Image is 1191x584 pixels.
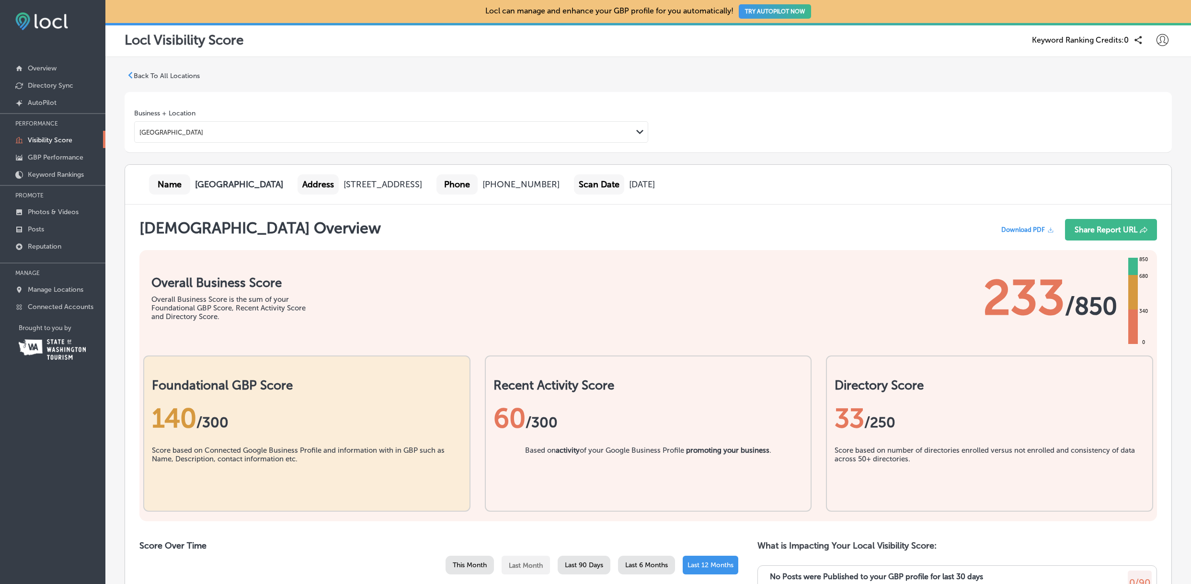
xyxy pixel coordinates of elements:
[629,179,655,190] div: [DATE]
[28,303,93,311] p: Connected Accounts
[864,414,895,431] span: /250
[565,561,603,569] span: Last 90 Days
[983,269,1065,327] span: 233
[687,561,733,569] span: Last 12 Months
[28,99,57,107] p: AutoPilot
[151,295,319,321] div: Overall Business Score is the sum of your Foundational GBP Score, Recent Activity Score and Direc...
[1137,273,1150,280] div: 680
[493,378,803,393] h2: Recent Activity Score
[526,414,558,431] span: /300
[686,446,769,455] b: promoting your business
[835,446,1145,494] div: Score based on number of directories enrolled versus not enrolled and consistency of data across ...
[1032,35,1129,45] span: Keyword Ranking Credits: 0
[152,402,462,434] div: 140
[835,402,1145,434] div: 33
[482,179,560,190] div: [PHONE_NUMBER]
[134,72,200,80] p: Back To All Locations
[28,171,84,179] p: Keyword Rankings
[28,153,83,161] p: GBP Performance
[28,242,61,251] p: Reputation
[139,219,381,245] h1: [DEMOGRAPHIC_DATA] Overview
[1065,292,1117,321] span: / 850
[1001,226,1045,233] span: Download PDF
[739,4,811,19] button: TRY AUTOPILOT NOW
[19,324,105,332] p: Brought to you by
[139,540,738,551] h2: Score Over Time
[625,561,668,569] span: Last 6 Months
[436,174,478,195] div: Phone
[125,32,244,48] p: Locl Visibility Score
[196,414,229,431] span: / 300
[574,174,624,195] div: Scan Date
[19,339,86,360] img: Washington Tourism
[15,12,68,30] img: fda3e92497d09a02dc62c9cd864e3231.png
[453,561,487,569] span: This Month
[152,378,462,393] h2: Foundational GBP Score
[298,174,339,195] div: Address
[28,64,57,72] p: Overview
[195,179,283,190] b: [GEOGRAPHIC_DATA]
[151,275,319,290] h1: Overall Business Score
[28,225,44,233] p: Posts
[134,109,195,117] label: Business + Location
[149,174,190,195] div: Name
[525,446,771,494] div: Based on of your Google Business Profile .
[509,561,543,570] span: Last Month
[28,208,79,216] p: Photos & Videos
[139,128,203,136] div: [GEOGRAPHIC_DATA]
[1137,256,1150,263] div: 850
[493,402,803,434] div: 60
[770,572,983,581] p: No Posts were Published to your GBP profile for last 30 days
[835,378,1145,393] h2: Directory Score
[28,136,72,144] p: Visibility Score
[1065,219,1157,240] button: Share Report URL
[28,81,73,90] p: Directory Sync
[344,179,422,190] div: [STREET_ADDRESS]
[28,286,83,294] p: Manage Locations
[757,540,1157,551] h2: What is Impacting Your Local Visibility Score:
[556,446,580,455] b: activity
[1137,308,1150,315] div: 340
[152,446,462,494] div: Score based on Connected Google Business Profile and information with in GBP such as Name, Descri...
[1140,339,1147,346] div: 0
